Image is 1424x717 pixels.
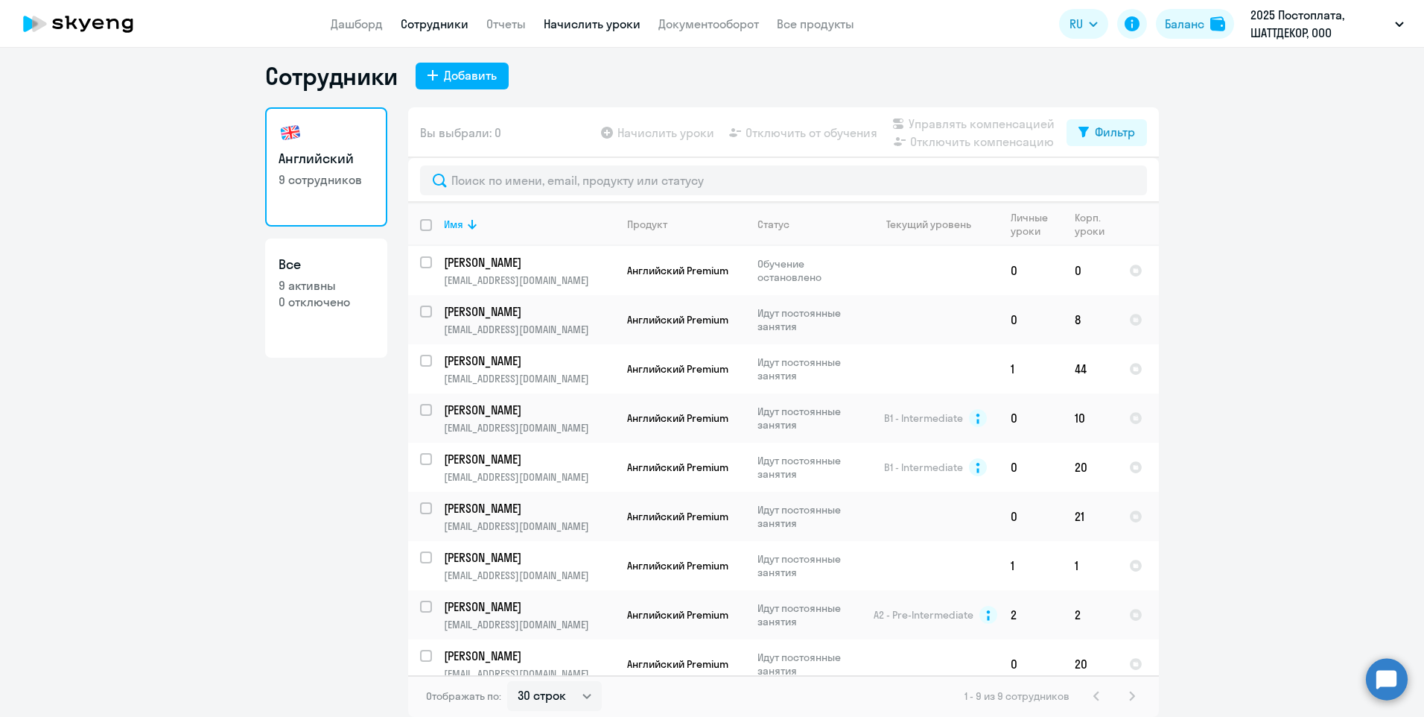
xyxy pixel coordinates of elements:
[1165,15,1204,33] div: Баланс
[999,443,1063,492] td: 0
[444,254,614,271] a: [PERSON_NAME]
[627,461,728,474] span: Английский Premium
[627,559,728,572] span: Английский Premium
[999,492,1063,541] td: 0
[1059,9,1108,39] button: RU
[1075,211,1116,238] div: Корп. уроки
[544,16,641,31] a: Начислить уроки
[757,257,859,284] p: Обучение остановлено
[627,608,728,622] span: Английский Premium
[757,503,859,530] p: Идут постоянные занятия
[444,421,614,435] p: [EMAIL_ADDRESS][DOMAIN_NAME]
[1063,492,1117,541] td: 21
[444,372,614,385] p: [EMAIL_ADDRESS][DOMAIN_NAME]
[1063,394,1117,443] td: 10
[627,264,728,277] span: Английский Premium
[627,218,667,231] div: Продукт
[884,461,963,474] span: B1 - Intermediate
[401,16,468,31] a: Сотрудники
[757,218,789,231] div: Статус
[444,274,614,287] p: [EMAIL_ADDRESS][DOMAIN_NAME]
[1243,6,1411,42] button: 2025 Постоплата, ШАТТДЕКОР, ООО
[444,500,614,517] a: [PERSON_NAME]
[444,648,612,664] p: [PERSON_NAME]
[874,608,973,622] span: A2 - Pre-Intermediate
[999,394,1063,443] td: 0
[444,66,497,84] div: Добавить
[627,362,728,376] span: Английский Premium
[444,323,614,336] p: [EMAIL_ADDRESS][DOMAIN_NAME]
[999,590,1063,639] td: 2
[420,165,1147,195] input: Поиск по имени, email, продукту или статусу
[757,306,859,333] p: Идут постоянные занятия
[999,639,1063,689] td: 0
[444,451,612,467] p: [PERSON_NAME]
[444,353,612,369] p: [PERSON_NAME]
[658,16,759,31] a: Документооборот
[627,657,728,671] span: Английский Premium
[444,500,612,517] p: [PERSON_NAME]
[279,121,302,145] img: english
[279,149,374,168] h3: Английский
[1069,15,1083,33] span: RU
[444,549,612,566] p: [PERSON_NAME]
[444,598,614,615] a: [PERSON_NAME]
[444,218,463,231] div: Имя
[627,510,728,523] span: Английский Premium
[1063,295,1117,344] td: 8
[627,313,728,326] span: Английский Premium
[964,689,1069,703] span: 1 - 9 из 9 сотрудников
[1250,6,1389,42] p: 2025 Постоплата, ШАТТДЕКОР, ООО
[999,246,1063,295] td: 0
[1075,211,1107,238] div: Корп. уроки
[444,303,612,320] p: [PERSON_NAME]
[444,618,614,631] p: [EMAIL_ADDRESS][DOMAIN_NAME]
[279,294,374,310] p: 0 отключено
[1063,590,1117,639] td: 2
[416,63,509,89] button: Добавить
[331,16,383,31] a: Дашборд
[444,254,612,271] p: [PERSON_NAME]
[279,171,374,188] p: 9 сотрудников
[1210,16,1225,31] img: balance
[420,124,501,142] span: Вы выбрали: 0
[444,353,614,369] a: [PERSON_NAME]
[1095,123,1135,141] div: Фильтр
[757,356,859,382] p: Идут постоянные занятия
[757,651,859,677] p: Идут постоянные занятия
[1063,443,1117,492] td: 20
[999,541,1063,590] td: 1
[1063,246,1117,295] td: 0
[279,255,374,274] h3: Все
[444,598,612,615] p: [PERSON_NAME]
[444,549,614,566] a: [PERSON_NAME]
[444,648,614,664] a: [PERSON_NAME]
[884,411,963,425] span: B1 - Intermediate
[627,218,745,231] div: Продукт
[444,569,614,582] p: [EMAIL_ADDRESS][DOMAIN_NAME]
[444,402,614,418] a: [PERSON_NAME]
[999,344,1063,394] td: 1
[757,218,859,231] div: Статус
[444,667,614,680] p: [EMAIL_ADDRESS][DOMAIN_NAME]
[757,405,859,432] p: Идут постоянные занятия
[444,470,614,484] p: [EMAIL_ADDRESS][DOMAIN_NAME]
[886,218,971,231] div: Текущий уровень
[265,239,387,358] a: Все9 активны0 отключено
[444,402,612,418] p: [PERSON_NAME]
[872,218,998,231] div: Текущий уровень
[627,411,728,425] span: Английский Premium
[426,689,501,703] span: Отображать по:
[1063,344,1117,394] td: 44
[1063,639,1117,689] td: 20
[757,601,859,628] p: Идут постоянные занятия
[265,107,387,227] a: Английский9 сотрудников
[444,519,614,533] p: [EMAIL_ADDRESS][DOMAIN_NAME]
[1067,119,1147,146] button: Фильтр
[486,16,526,31] a: Отчеты
[1011,211,1052,238] div: Личные уроки
[757,454,859,481] p: Идут постоянные занятия
[444,451,614,467] a: [PERSON_NAME]
[444,218,614,231] div: Имя
[999,295,1063,344] td: 0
